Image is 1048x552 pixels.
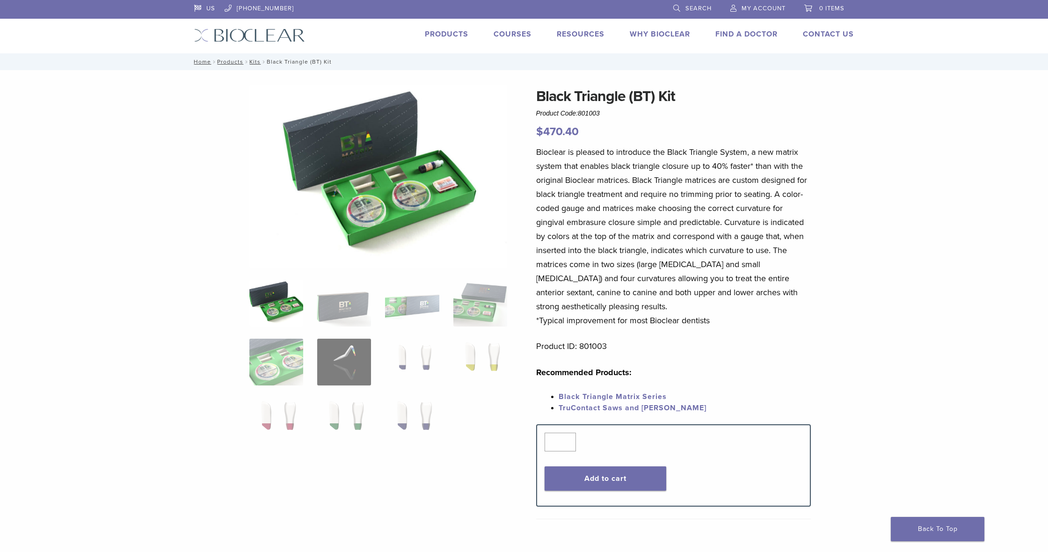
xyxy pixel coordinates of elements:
a: Why Bioclear [630,29,690,39]
a: Products [425,29,468,39]
img: Black Triangle (BT) Kit - Image 5 [249,339,303,385]
img: Black Triangle (BT) Kit - Image 9 [249,398,303,444]
img: Black Triangle (BT) Kit - Image 7 [385,339,439,385]
img: Bioclear [194,29,305,42]
a: Contact Us [803,29,854,39]
nav: Black Triangle (BT) Kit [187,53,861,70]
img: Black Triangle (BT) Kit - Image 11 [385,398,439,444]
img: Black Triangle (BT) Kit - Image 8 [453,339,507,385]
span: 801003 [578,109,600,117]
span: Search [685,5,712,12]
bdi: 470.40 [536,125,579,138]
strong: Recommended Products: [536,367,632,378]
span: 0 items [819,5,844,12]
img: Intro-Black-Triangle-Kit-6-Copy-e1548792917662-324x324.jpg [249,280,303,327]
img: Black Triangle (BT) Kit - Image 10 [317,398,371,444]
img: Black Triangle (BT) Kit - Image 6 [317,339,371,385]
span: Product Code: [536,109,600,117]
img: Black Triangle (BT) Kit - Image 3 [385,280,439,327]
button: Add to cart [545,466,667,491]
a: Products [217,58,243,65]
a: Courses [494,29,531,39]
span: $ [536,125,543,138]
a: Resources [557,29,604,39]
a: Back To Top [891,517,984,541]
span: / [211,59,217,64]
img: Black Triangle (BT) Kit - Image 4 [453,280,507,327]
span: My Account [742,5,786,12]
span: / [243,59,249,64]
img: Intro Black Triangle Kit-6 - Copy [249,85,508,268]
a: Find A Doctor [715,29,778,39]
a: TruContact Saws and [PERSON_NAME] [559,403,706,413]
p: Bioclear is pleased to introduce the Black Triangle System, a new matrix system that enables blac... [536,145,811,327]
p: Product ID: 801003 [536,339,811,353]
a: Black Triangle Matrix Series [559,392,667,401]
img: Black Triangle (BT) Kit - Image 2 [317,280,371,327]
span: / [261,59,267,64]
a: Kits [249,58,261,65]
h1: Black Triangle (BT) Kit [536,85,811,108]
a: Home [191,58,211,65]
